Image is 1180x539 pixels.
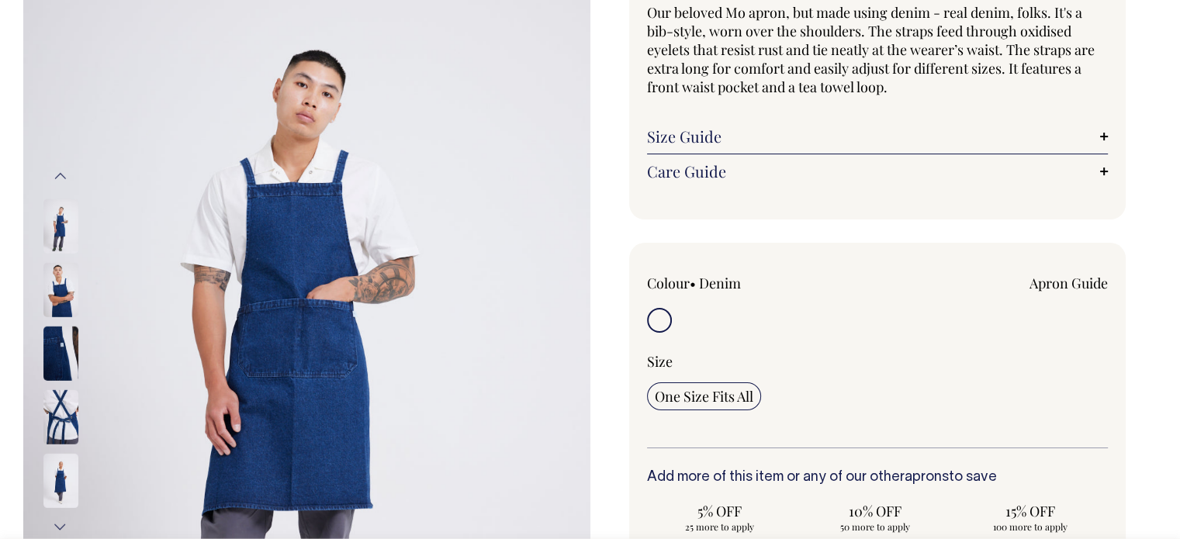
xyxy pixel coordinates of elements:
div: Size [647,352,1109,371]
input: 15% OFF 100 more to apply [957,497,1103,537]
span: One Size Fits All [655,387,753,406]
span: 25 more to apply [655,520,785,533]
a: Care Guide [647,162,1109,181]
input: 10% OFF 50 more to apply [802,497,948,537]
img: denim [43,199,78,254]
h6: Add more of this item or any of our other to save [647,470,1109,485]
span: 5% OFF [655,502,785,520]
span: Our beloved Mo apron, but made using denim - real denim, folks. It's a bib-style, worn over the s... [647,3,1095,96]
img: denim [43,454,78,508]
label: Denim [699,274,741,292]
span: 50 more to apply [810,520,940,533]
img: denim [43,327,78,381]
div: Colour [647,274,832,292]
span: 10% OFF [810,502,940,520]
span: • [690,274,696,292]
img: denim [43,263,78,317]
input: 5% OFF 25 more to apply [647,497,793,537]
button: Previous [49,158,72,193]
span: 15% OFF [965,502,1095,520]
span: 100 more to apply [965,520,1095,533]
img: denim [43,390,78,444]
a: Size Guide [647,127,1109,146]
input: One Size Fits All [647,382,761,410]
a: Apron Guide [1029,274,1108,292]
a: aprons [905,471,949,484]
